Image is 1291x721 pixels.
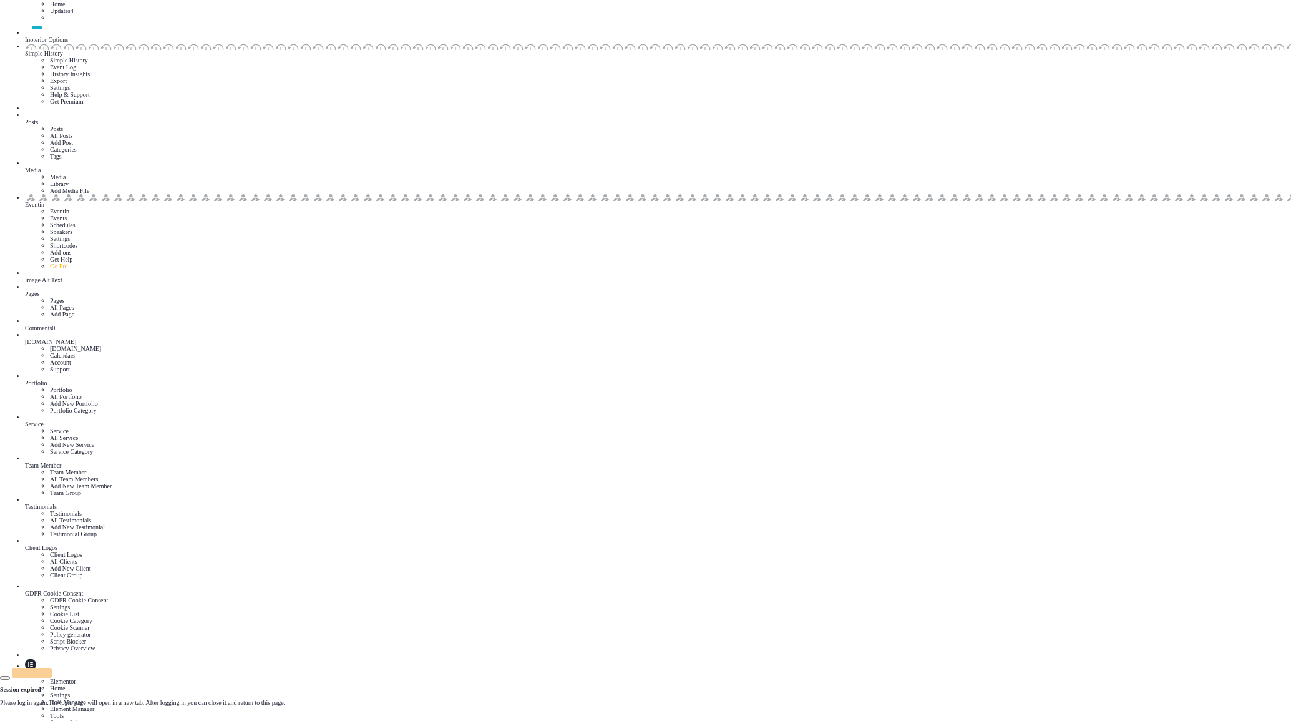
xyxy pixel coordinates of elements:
[50,98,84,105] a: Get Premium
[50,448,93,455] a: Service Category
[50,510,1291,517] li: Testimonials
[50,84,70,91] a: Settings
[52,325,55,331] span: 0
[25,414,1291,428] a: Service
[50,297,1291,304] li: Pages
[50,441,94,448] a: Add New Service
[50,699,85,705] a: Role Manager
[50,235,70,242] a: Settings
[25,50,1291,57] div: Simple History
[50,572,83,579] a: Client Group
[50,146,77,153] a: Categories
[50,469,1291,476] li: Team Member
[50,551,1291,558] li: Client Logos
[25,503,1291,510] div: Testimonials
[50,180,69,187] a: Library
[25,194,1291,208] a: Eventin
[25,325,1291,331] div: Comments
[25,331,1291,345] a: [DOMAIN_NAME]
[25,380,1291,386] div: Portfolio
[50,524,105,531] a: Add New Testimonial
[71,7,74,14] span: 4
[50,174,1291,180] li: Media
[50,604,70,611] a: Settings
[50,483,112,489] a: Add New Team Member
[50,57,1291,64] li: Simple History
[50,64,76,71] a: Event Log
[25,277,1291,283] div: Image Alt Text
[50,476,98,483] a: All Team Members
[50,139,73,146] a: Add Post
[50,400,98,407] a: Add New Portfolio
[50,304,74,311] a: All Pages
[25,26,1291,43] a: Inoterior Options
[25,160,1291,174] a: Media
[50,386,1291,393] li: Portfolio
[25,373,1291,386] a: Portfolio
[50,208,1291,215] li: Eventin
[50,91,90,98] a: Help & Support
[50,434,78,441] a: All Service
[50,222,76,228] a: Schedules
[50,489,81,496] a: Team Group
[25,462,1291,469] div: Team Member
[50,263,68,270] a: Go Pro
[50,517,91,524] a: All Testimonials
[50,311,74,318] a: Add Page
[25,537,1291,551] a: Client Logos
[25,544,1291,551] div: Client Logos
[50,631,91,638] a: Policy generator
[50,71,90,77] a: History Insights
[25,36,1291,43] div: Inoterior Options
[50,712,64,719] a: Tools
[50,187,89,194] a: Add Media File
[50,125,1291,132] li: Posts
[50,352,75,359] a: Calendars
[25,318,1291,331] a: Comments
[50,407,97,414] a: Portfolio Category
[50,242,77,249] a: Shortcodes
[25,283,1291,297] a: Pages
[50,366,70,373] a: Support
[25,590,1291,597] div: GDPR Cookie Consent
[50,685,65,692] a: Home
[50,597,1291,604] li: GDPR Cookie Consent
[50,692,70,699] a: Settings
[50,77,67,84] a: Export
[50,428,1291,434] li: Service
[50,359,71,366] a: Account
[50,531,97,537] a: Testimonial Group
[25,421,1291,428] div: Service
[50,7,74,14] a: Updates4
[50,215,67,222] a: Events
[50,1,65,7] a: Home
[50,565,91,572] a: Add New Client
[25,496,1291,510] a: Testimonials
[50,228,72,235] a: Speakers
[50,645,95,652] a: Privacy Overview
[25,290,1291,297] div: Pages
[25,659,1291,678] a: Elementor
[25,338,1291,345] div: [DOMAIN_NAME]
[50,617,92,624] a: Cookie Category
[50,638,86,645] a: Script Blocker
[25,270,1291,283] a: Image Alt Text
[50,393,82,400] a: All Portfolio
[50,256,72,263] a: Get Help
[25,455,1291,469] a: Team Member
[50,611,79,617] a: Cookie List
[50,153,62,160] a: Tags
[25,112,1291,125] a: Posts
[50,558,77,565] a: All Clients
[50,249,71,256] a: Add-ons
[25,167,1291,174] div: Media
[25,579,1291,597] a: GDPR Cookie Consent
[25,119,1291,125] div: Posts
[25,43,1291,57] a: Simple History
[50,705,94,712] a: Element Manager
[50,345,1291,352] li: [DOMAIN_NAME]
[50,132,72,139] a: All Posts
[25,201,1291,208] div: Eventin
[50,624,90,631] a: Cookie Scanner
